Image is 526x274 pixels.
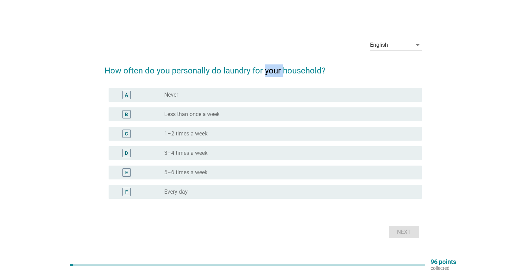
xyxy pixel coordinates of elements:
[414,41,422,49] i: arrow_drop_down
[431,265,456,271] p: collected
[125,130,128,137] div: C
[164,150,207,157] label: 3–4 times a week
[125,169,128,176] div: E
[164,130,207,137] label: 1–2 times a week
[125,111,128,118] div: B
[164,111,220,118] label: Less than once a week
[431,259,456,265] p: 96 points
[164,91,178,98] label: Never
[370,42,388,48] div: English
[125,188,128,195] div: F
[164,169,207,176] label: 5–6 times a week
[164,188,188,195] label: Every day
[125,149,128,157] div: D
[125,91,128,98] div: A
[104,58,422,77] h2: How often do you personally do laundry for your household?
